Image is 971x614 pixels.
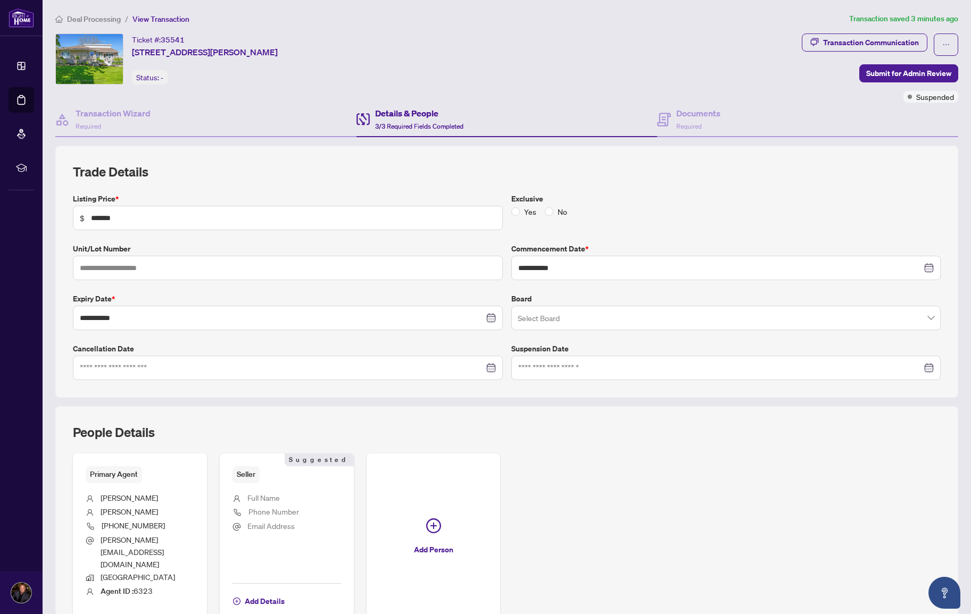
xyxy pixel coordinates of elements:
span: Yes [520,206,541,217]
span: Suggested [285,453,354,466]
label: Suspension Date [511,343,941,355]
b: Agent ID : [101,586,134,596]
span: 6323 [101,586,153,595]
li: / [125,13,128,25]
span: Add Person [414,541,453,558]
span: [PHONE_NUMBER] [102,520,165,530]
label: Cancellation Date [73,343,503,355]
span: 3/3 Required Fields Completed [375,122,463,130]
span: Email Address [247,521,295,531]
span: [STREET_ADDRESS][PERSON_NAME] [132,46,278,58]
span: No [553,206,571,217]
h2: People Details [73,424,155,441]
button: Submit for Admin Review [859,64,958,82]
div: Transaction Communication [823,34,919,51]
h2: Trade Details [73,163,941,180]
span: $ [80,212,85,224]
div: Status: [132,70,168,85]
img: IMG-X12159696_1.jpg [56,34,123,84]
span: Required [676,122,702,130]
span: Required [76,122,101,130]
span: Add Details [245,593,285,610]
span: Submit for Admin Review [866,65,951,82]
span: [PERSON_NAME] [101,493,158,502]
label: Exclusive [511,193,941,205]
article: Transaction saved 3 minutes ago [849,13,958,25]
span: plus-circle [233,598,240,605]
h4: Details & People [375,107,463,120]
span: Seller [233,466,260,483]
span: Phone Number [248,507,299,516]
span: Deal Processing [67,14,121,24]
span: ellipsis [942,41,950,48]
span: [GEOGRAPHIC_DATA] [101,572,175,582]
label: Commencement Date [511,243,941,255]
span: plus-circle [426,518,441,533]
span: [PERSON_NAME] [101,507,158,516]
span: Primary Agent [86,466,142,483]
img: Profile Icon [11,583,31,603]
div: Ticket #: [132,33,185,46]
span: Suspended [916,91,954,103]
label: Expiry Date [73,293,503,305]
h4: Documents [676,107,720,120]
img: logo [9,8,34,28]
span: 35541 [161,35,185,45]
button: Open asap [928,577,960,609]
span: View Transaction [132,14,189,24]
span: [PERSON_NAME][EMAIL_ADDRESS][DOMAIN_NAME] [101,535,164,569]
span: - [161,73,163,82]
span: home [55,15,63,23]
button: Add Details [233,592,285,610]
span: Full Name [247,493,280,502]
button: Transaction Communication [802,33,927,52]
label: Unit/Lot Number [73,243,503,255]
h4: Transaction Wizard [76,107,151,120]
label: Listing Price [73,193,503,205]
label: Board [511,293,941,305]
